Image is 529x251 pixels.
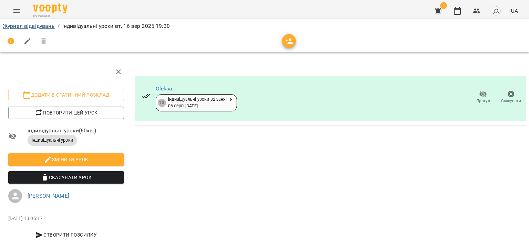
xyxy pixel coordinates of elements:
[33,3,68,13] img: Voopty Logo
[14,109,118,117] span: Повторити цей урок
[58,22,60,30] li: /
[511,7,518,14] span: UA
[33,14,68,19] span: For Business
[476,98,490,104] span: Прогул
[8,153,124,166] button: Змінити урок
[14,173,118,182] span: Скасувати Урок
[156,85,173,92] a: Oleksa
[28,137,77,143] span: індивідуальні уроки
[501,98,521,104] span: Скасувати
[8,89,124,101] button: Додати в статичний розклад
[497,88,525,107] button: Скасувати
[8,171,124,184] button: Скасувати Урок
[11,231,121,239] span: Створити розсилку
[28,193,69,199] a: [PERSON_NAME]
[8,107,124,119] button: Повторити цей урок
[491,6,501,16] img: avatar_s.png
[508,4,521,17] button: UA
[14,91,118,99] span: Додати в статичний розклад
[62,22,170,30] p: індивідуальні уроки вт, 16 вер 2025 19:30
[168,96,232,109] div: індивідуальні уроки 32 заняття 06 серп - [DATE]
[3,23,55,29] a: Журнал відвідувань
[8,215,124,222] p: [DATE] 13:05:17
[8,229,124,241] button: Створити розсилку
[8,3,25,19] button: Menu
[158,99,166,107] div: 13
[3,22,526,30] nav: breadcrumb
[440,2,447,9] span: 1
[14,155,118,164] span: Змінити урок
[28,127,124,135] span: індивідуальні уроки ( 60 хв. )
[469,88,497,107] button: Прогул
